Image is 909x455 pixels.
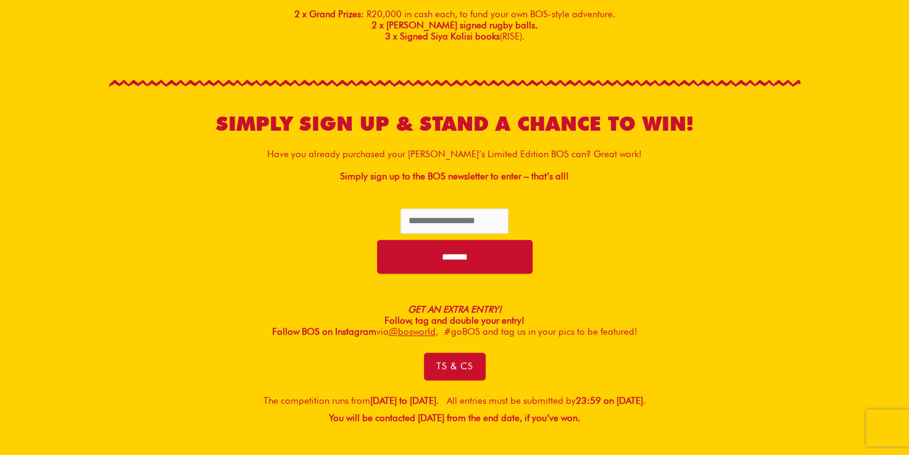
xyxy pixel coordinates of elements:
strong: Simply sign up to the BOS newsletter to enter – that’s all! [340,171,569,182]
h2: SIMPLY SIGN UP & STAND A CHANCE TO WIN! [109,111,800,137]
b: 23:59 on [DATE] [576,395,643,406]
p: The competition runs from . All entries must be submitted by . [109,393,800,427]
b: 2 x [PERSON_NAME] signed rugby balls. [371,20,538,31]
b: Follow BOS on Instagram [272,326,376,337]
strong: You will be contacted [DATE] from the end date, if you’ve won. [329,412,580,424]
a: Ts & Cs [424,353,486,380]
b: 3 x Signed Siya Kolisi books [385,31,500,42]
b: [DATE] to [DATE] [370,395,436,406]
a: @bosworld [389,326,436,337]
p: via , #goBOS and tag us in your pics to be featured! [109,326,800,337]
em: GET AN EXTRA ENTRY! [408,304,502,315]
span: Ts & Cs [436,362,473,371]
div: (RISE). [109,31,800,42]
b: Follow, tag and double your entry! [384,304,525,326]
p: Have you already purchased your [PERSON_NAME]’s Limited Edition BOS can? Great work! [109,149,800,160]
